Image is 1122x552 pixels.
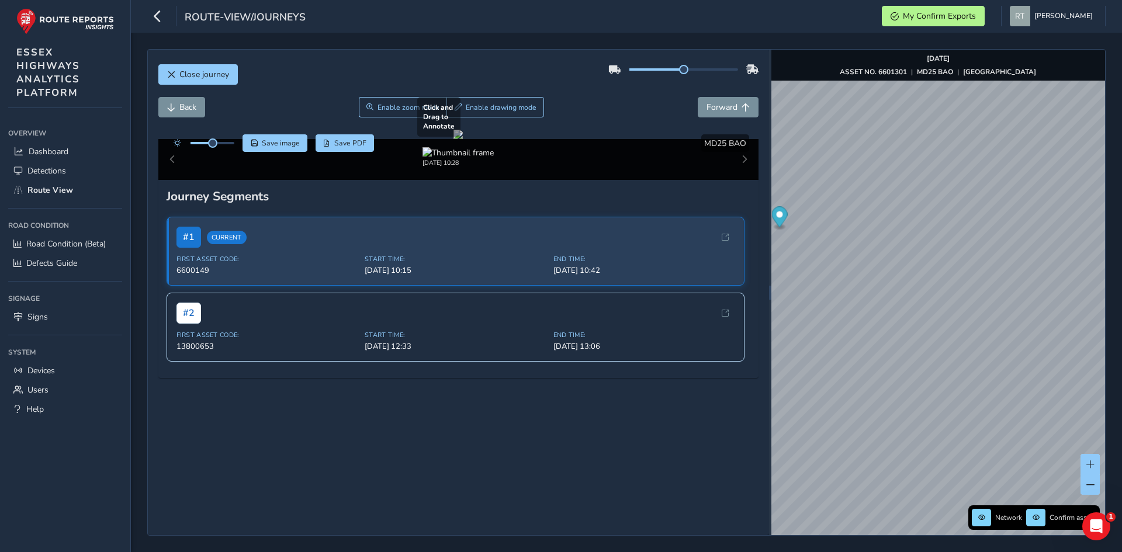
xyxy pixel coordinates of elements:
span: Road Condition (Beta) [26,238,106,249]
a: Route View [8,180,122,200]
span: Route View [27,185,73,196]
span: ESSEX HIGHWAYS ANALYTICS PLATFORM [16,46,80,99]
span: MD25 BAO [704,138,746,149]
span: Enable drawing mode [466,103,536,112]
span: Start Time: [365,255,546,263]
a: Signs [8,307,122,327]
strong: [GEOGRAPHIC_DATA] [963,67,1036,77]
div: | | [840,67,1036,77]
a: Help [8,400,122,419]
span: [DATE] 12:33 [365,341,546,352]
span: Confirm assets [1050,513,1096,522]
span: First Asset Code: [176,255,358,263]
span: Detections [27,165,66,176]
span: End Time: [553,255,735,263]
span: Save image [262,138,300,148]
a: Devices [8,361,122,380]
a: Detections [8,161,122,180]
span: Current [207,231,247,244]
span: Network [995,513,1022,522]
img: rr logo [16,8,114,34]
span: Start Time: [365,331,546,339]
span: Defects Guide [26,258,77,269]
span: route-view/journeys [185,10,306,26]
button: Save [243,134,307,152]
span: 6600149 [176,265,358,276]
img: Thumbnail frame [423,147,494,158]
div: Road Condition [8,217,122,234]
span: Back [179,102,196,113]
div: Signage [8,290,122,307]
span: Users [27,384,49,395]
span: Dashboard [29,146,68,157]
div: Journey Segments [167,188,751,204]
div: [DATE] 10:28 [423,158,494,167]
span: [PERSON_NAME] [1034,6,1093,26]
span: Signs [27,311,48,322]
span: # 2 [176,303,201,324]
a: Dashboard [8,142,122,161]
strong: [DATE] [927,54,950,63]
button: Draw [446,97,544,117]
div: Map marker [771,207,787,231]
span: [DATE] 13:06 [553,341,735,352]
span: [DATE] 10:42 [553,265,735,276]
button: My Confirm Exports [882,6,985,26]
div: System [8,343,122,361]
strong: MD25 BAO [917,67,953,77]
button: Back [158,97,205,117]
span: 13800653 [176,341,358,352]
span: [DATE] 10:15 [365,265,546,276]
span: My Confirm Exports [903,11,976,22]
div: Overview [8,124,122,142]
span: Help [26,404,44,415]
iframe: Intercom live chat [1082,512,1110,540]
span: End Time: [553,331,735,339]
a: Defects Guide [8,254,122,273]
span: 1 [1106,512,1116,522]
button: PDF [316,134,375,152]
a: Road Condition (Beta) [8,234,122,254]
span: Enable zoom mode [378,103,439,112]
a: Users [8,380,122,400]
span: Save PDF [334,138,366,148]
span: # 1 [176,227,201,248]
img: diamond-layout [1010,6,1030,26]
span: Forward [707,102,737,113]
button: Zoom [359,97,447,117]
button: Forward [698,97,759,117]
strong: ASSET NO. 6601301 [840,67,907,77]
button: [PERSON_NAME] [1010,6,1097,26]
span: Close journey [179,69,229,80]
span: Devices [27,365,55,376]
span: First Asset Code: [176,331,358,339]
button: Close journey [158,64,238,85]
